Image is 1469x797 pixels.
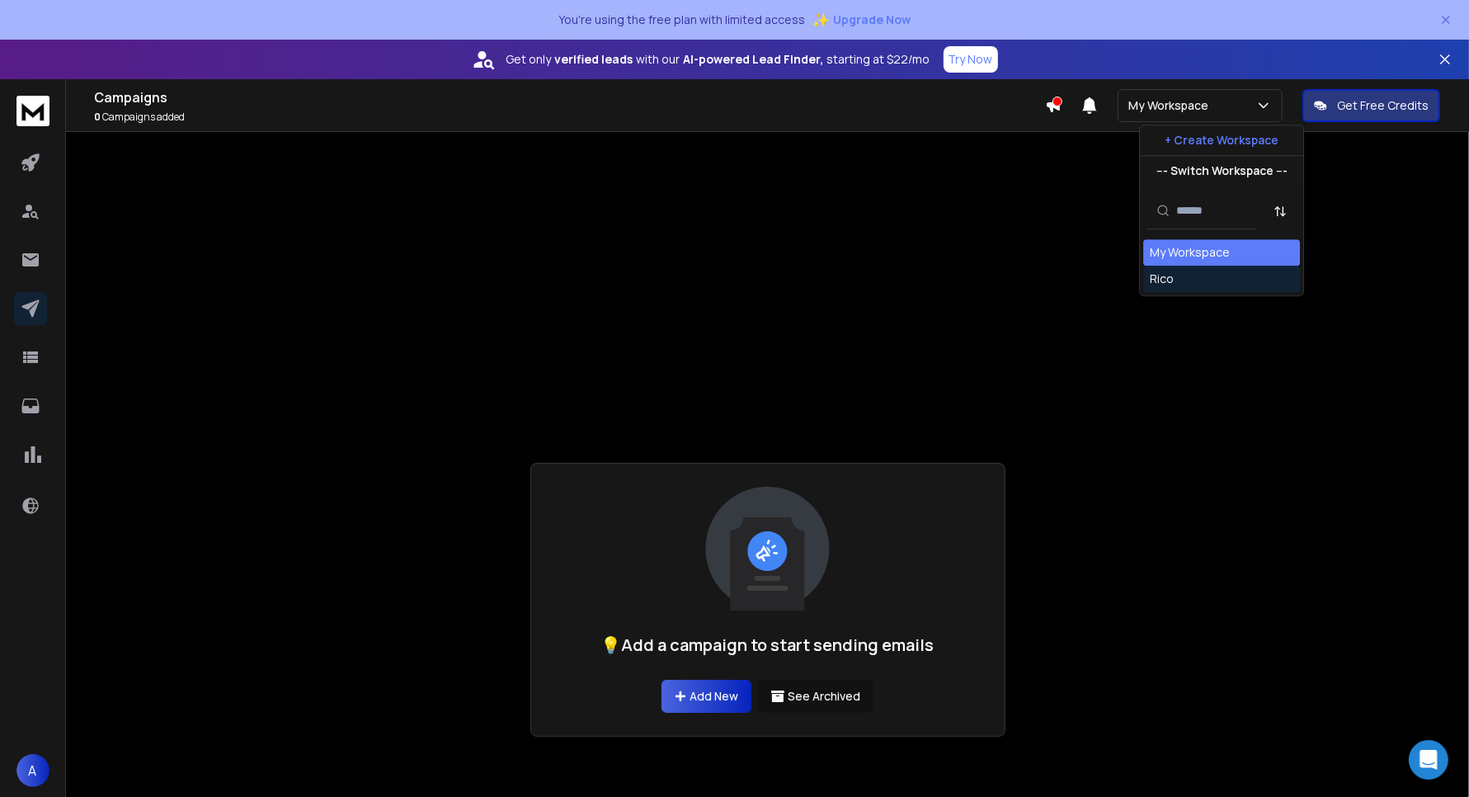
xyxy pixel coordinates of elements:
[94,110,101,124] span: 0
[1409,740,1448,780] div: Open Intercom Messenger
[16,754,49,787] button: A
[1337,97,1429,114] p: Get Free Credits
[555,51,633,68] strong: verified leads
[1264,195,1297,228] button: Sort by Sort A-Z
[662,680,751,713] a: Add New
[94,87,1045,107] h1: Campaigns
[684,51,824,68] strong: AI-powered Lead Finder,
[1150,244,1230,261] div: My Workspace
[558,12,805,28] p: You're using the free plan with limited access
[833,12,911,28] span: Upgrade Now
[1165,132,1278,149] p: + Create Workspace
[1140,125,1303,155] button: + Create Workspace
[94,111,1045,124] p: Campaigns added
[506,51,930,68] p: Get only with our starting at $22/mo
[1128,97,1215,114] p: My Workspace
[944,46,998,73] button: Try Now
[1156,163,1288,179] p: --- Switch Workspace ---
[949,51,993,68] p: Try Now
[601,634,935,657] h1: 💡Add a campaign to start sending emails
[1302,89,1440,122] button: Get Free Credits
[1150,271,1174,287] div: Rico
[812,3,911,36] button: ✨Upgrade Now
[16,96,49,126] img: logo
[812,8,830,31] span: ✨
[758,680,873,713] button: See Archived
